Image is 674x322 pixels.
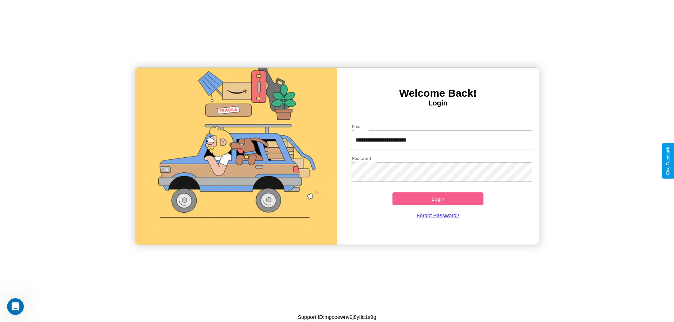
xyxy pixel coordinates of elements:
div: Give Feedback [666,147,670,175]
label: Password [352,156,371,162]
h3: Welcome Back! [337,87,539,99]
button: Login [392,192,483,205]
p: Support ID: mgcoewnv9j8yfld1s9g [298,312,376,322]
img: gif [135,68,337,245]
h4: Login [337,99,539,107]
a: Forgot Password? [347,205,529,225]
iframe: Intercom live chat [7,298,24,315]
label: Email [352,124,363,130]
